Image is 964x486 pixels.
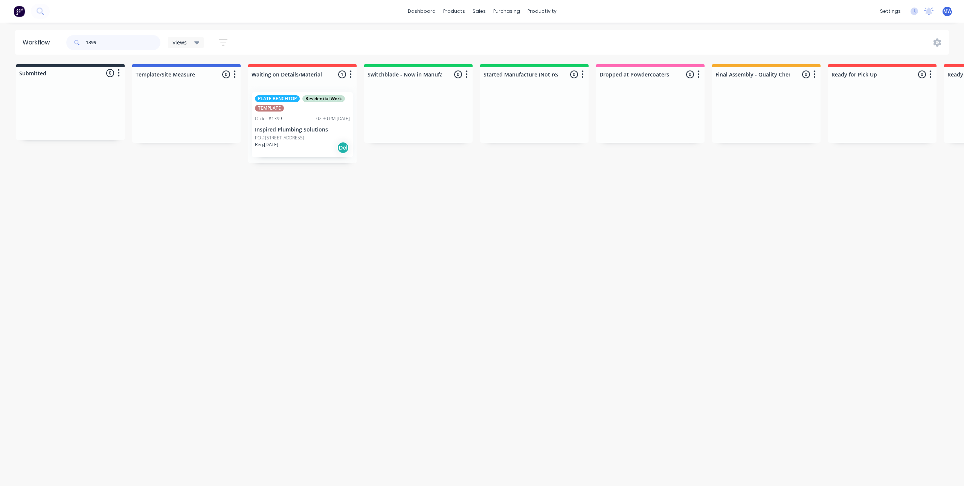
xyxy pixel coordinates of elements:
[876,6,905,17] div: settings
[86,35,160,50] input: Search for orders...
[469,6,490,17] div: sales
[404,6,439,17] a: dashboard
[252,92,353,157] div: PLATE BENCHTOPResidential WorkTEMPLATEOrder #139902:30 PM [DATE]Inspired Plumbing SolutionsPO #[S...
[316,115,350,122] div: 02:30 PM [DATE]
[524,6,560,17] div: productivity
[337,142,349,154] div: Del
[23,38,53,47] div: Workflow
[255,127,350,133] p: Inspired Plumbing Solutions
[255,134,304,141] p: PO #[STREET_ADDRESS]
[439,6,469,17] div: products
[255,105,284,112] div: TEMPLATE
[14,6,25,17] img: Factory
[490,6,524,17] div: purchasing
[255,95,300,102] div: PLATE BENCHTOP
[302,95,345,102] div: Residential Work
[172,38,187,46] span: Views
[255,141,278,148] p: Req. [DATE]
[943,8,952,15] span: MW
[255,115,282,122] div: Order #1399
